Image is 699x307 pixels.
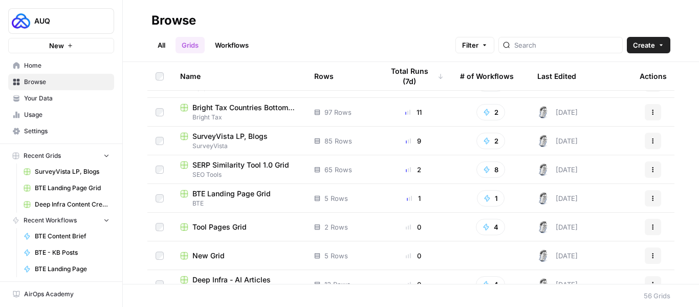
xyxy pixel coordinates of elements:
[24,127,110,136] span: Settings
[34,16,96,26] span: AUQ
[24,110,110,119] span: Usage
[383,136,444,146] div: 9
[537,135,550,147] img: 28dbpmxwbe1lgts1kkshuof3rm4g
[537,106,550,118] img: 28dbpmxwbe1lgts1kkshuof3rm4g
[537,163,578,176] div: [DATE]
[633,40,655,50] span: Create
[180,103,298,122] a: Bright Tax Countries Bottom Tier GridBright Tax
[180,275,298,294] a: Deep Infra - AI ArticlesDeepinfra
[476,104,505,120] button: 2
[476,161,505,178] button: 8
[19,244,114,261] a: BTE - KB Posts
[455,37,494,53] button: Filter
[324,279,351,290] span: 13 Rows
[176,37,205,53] a: Grids
[8,8,114,34] button: Workspace: AUQ
[180,251,298,261] a: New Grid
[35,264,110,274] span: BTE Landing Page
[8,57,114,74] a: Home
[462,40,478,50] span: Filter
[35,200,110,209] span: Deep Infra Content Creation
[383,107,444,117] div: 11
[537,221,578,233] div: [DATE]
[324,107,352,117] span: 97 Rows
[383,193,444,203] div: 1
[24,61,110,70] span: Home
[8,74,114,90] a: Browse
[35,183,110,193] span: BTE Landing Page Grid
[644,291,670,301] div: 56 Grids
[8,123,114,139] a: Settings
[537,250,578,262] div: [DATE]
[460,62,514,90] div: # of Workflows
[324,165,352,175] span: 65 Rows
[192,275,271,285] span: Deep Infra - AI Articles
[627,37,670,53] button: Create
[35,167,110,176] span: SurveyVista LP, Blogs
[537,278,550,291] img: 28dbpmxwbe1lgts1kkshuof3rm4g
[192,160,289,170] span: SERP Similarity Tool 1.0 Grid
[324,136,352,146] span: 85 Rows
[24,151,61,160] span: Recent Grids
[35,248,110,257] span: BTE - KB Posts
[8,286,114,302] a: AirOps Academy
[8,148,114,163] button: Recent Grids
[180,113,298,122] span: Bright Tax
[192,251,225,261] span: New Grid
[324,222,348,232] span: 2 Rows
[24,77,110,87] span: Browse
[537,278,578,291] div: [DATE]
[537,163,550,176] img: 28dbpmxwbe1lgts1kkshuof3rm4g
[383,62,444,90] div: Total Runs (7d)
[180,170,298,179] span: SEO Tools
[49,40,64,51] span: New
[537,135,578,147] div: [DATE]
[192,131,268,141] span: SurveyVista LP, Blogs
[640,62,667,90] div: Actions
[180,199,298,208] span: BTE
[192,189,271,199] span: BTE Landing Page Grid
[537,250,550,262] img: 28dbpmxwbe1lgts1kkshuof3rm4g
[19,228,114,244] a: BTE Content Brief
[180,160,298,179] a: SERP Similarity Tool 1.0 GridSEO Tools
[151,37,171,53] a: All
[19,163,114,180] a: SurveyVista LP, Blogs
[537,192,578,204] div: [DATE]
[192,222,247,232] span: Tool Pages Grid
[19,180,114,196] a: BTE Landing Page Grid
[324,251,348,261] span: 5 Rows
[383,165,444,175] div: 2
[209,37,255,53] a: Workflows
[476,133,505,149] button: 2
[192,103,298,113] span: Bright Tax Countries Bottom Tier Grid
[12,12,30,30] img: AUQ Logo
[24,216,77,225] span: Recent Workflows
[24,94,110,103] span: Your Data
[537,221,550,233] img: 28dbpmxwbe1lgts1kkshuof3rm4g
[8,90,114,107] a: Your Data
[476,219,505,235] button: 4
[383,222,444,232] div: 0
[8,213,114,228] button: Recent Workflows
[324,193,348,203] span: 5 Rows
[314,62,334,90] div: Rows
[514,40,618,50] input: Search
[383,251,444,261] div: 0
[383,279,444,290] div: 0
[180,62,298,90] div: Name
[180,141,298,151] span: SurveyVista
[151,12,196,29] div: Browse
[537,192,550,204] img: 28dbpmxwbe1lgts1kkshuof3rm4g
[8,38,114,53] button: New
[19,261,114,277] a: BTE Landing Page
[537,106,578,118] div: [DATE]
[180,131,298,151] a: SurveyVista LP, BlogsSurveyVista
[8,107,114,123] a: Usage
[180,189,298,208] a: BTE Landing Page GridBTE
[24,290,110,299] span: AirOps Academy
[180,222,298,232] a: Tool Pages Grid
[35,232,110,241] span: BTE Content Brief
[537,62,576,90] div: Last Edited
[476,276,505,293] button: 4
[477,190,505,207] button: 1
